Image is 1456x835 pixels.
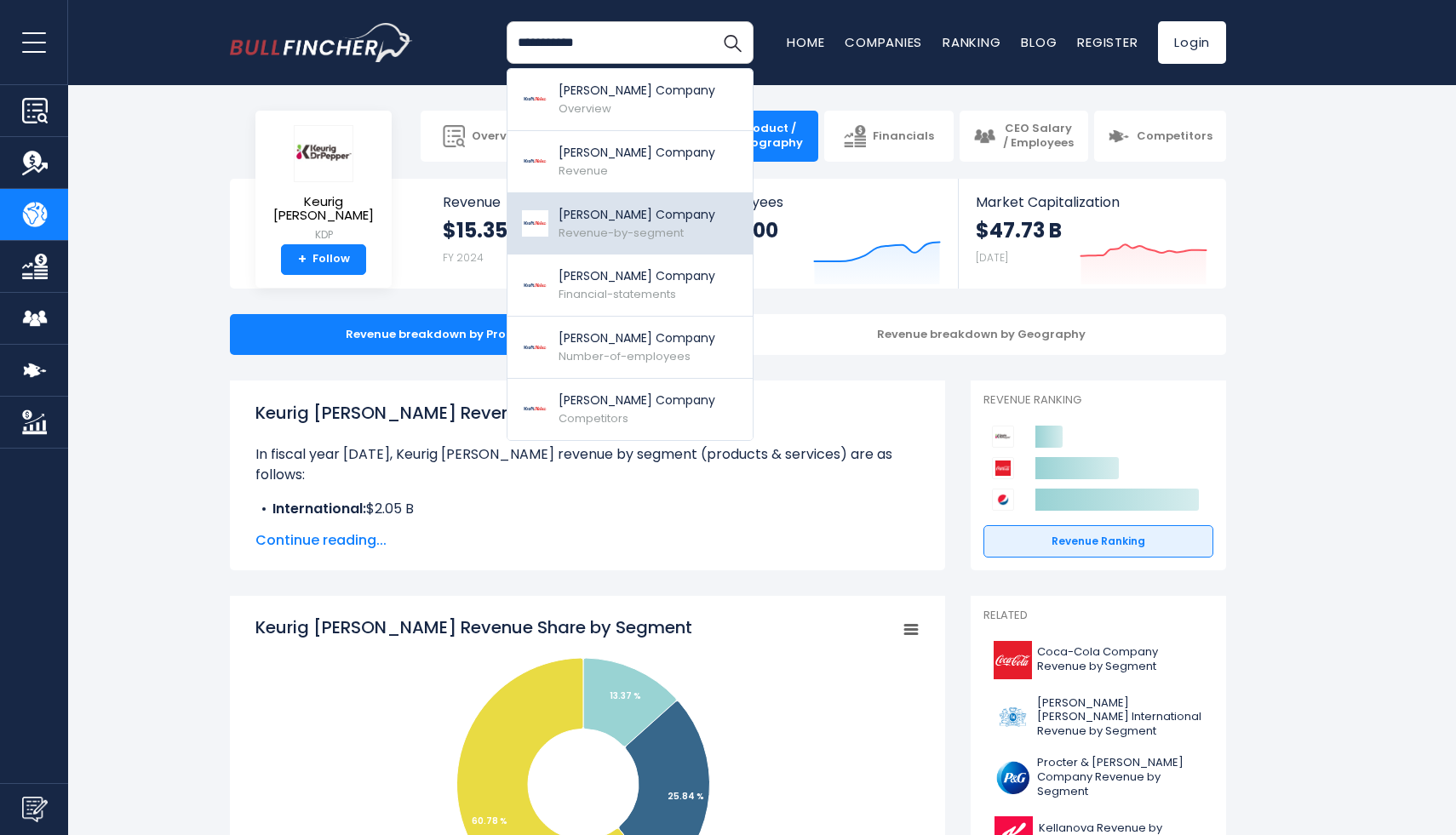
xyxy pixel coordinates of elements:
[255,444,920,485] p: In fiscal year [DATE], Keurig [PERSON_NAME] revenue by segment (products & services) are as follows:
[255,615,692,639] tspan: Keurig [PERSON_NAME] Revenue Share by Segment
[507,255,753,317] a: [PERSON_NAME] Company Financial-statements
[976,250,1008,265] small: [DATE]
[959,179,1224,289] a: Market Capitalization $47.73 B [DATE]
[507,317,753,379] a: [PERSON_NAME] Company Number-of-employees
[983,692,1213,744] a: [PERSON_NAME] [PERSON_NAME] International Revenue by Segment
[737,314,1226,355] div: Revenue breakdown by Geography
[443,194,675,210] span: Revenue
[298,252,307,267] strong: +
[255,499,920,519] li: $2.05 B
[559,100,611,117] span: Overview
[787,33,824,51] a: Home
[472,129,526,144] span: Overview
[709,194,940,210] span: Employees
[230,23,413,62] img: bullfincher logo
[824,111,953,162] a: Financials
[1037,756,1203,799] span: Procter & [PERSON_NAME] Company Revenue by Segment
[559,329,715,347] p: [PERSON_NAME] Company
[230,314,719,355] div: Revenue breakdown by Products & Services
[443,217,525,243] strong: $15.35 B
[960,111,1088,162] a: CEO Salary / Employees
[443,250,484,265] small: FY 2024
[1158,21,1226,64] a: Login
[610,689,641,702] tspan: 13.37 %
[559,410,628,426] span: Competitors
[269,195,378,223] span: Keurig [PERSON_NAME]
[732,122,805,151] span: Product / Geography
[507,69,753,131] a: [PERSON_NAME] Company Overview
[1077,33,1138,51] a: Register
[507,193,753,255] a: [PERSON_NAME] Company Revenue-by-segment
[992,489,1014,511] img: PepsiCo competitors logo
[692,179,957,289] a: Employees 29,400 FY 2024
[559,225,684,241] span: Revenue-by-segment
[255,400,920,426] h1: Keurig [PERSON_NAME] Revenue by Segment
[983,637,1213,683] a: Coca-Cola Company Revenue by Segment
[845,33,922,51] a: Companies
[992,457,1014,479] img: Coca-Cola Company competitors logo
[421,111,549,162] a: Overview
[994,758,1032,797] img: PG logo
[559,267,715,285] p: [PERSON_NAME] Company
[559,206,715,224] p: [PERSON_NAME] Company
[994,698,1032,736] img: PM logo
[268,124,379,244] a: Keurig [PERSON_NAME] KDP
[983,393,1213,408] p: Revenue Ranking
[559,163,608,179] span: Revenue
[711,21,754,64] button: Search
[559,286,676,302] span: Financial-statements
[976,217,1062,243] strong: $47.73 B
[507,379,753,440] a: [PERSON_NAME] Company Competitors
[873,129,934,144] span: Financials
[690,111,818,162] a: Product / Geography
[255,530,920,551] span: Continue reading...
[1094,111,1226,162] a: Competitors
[983,525,1213,558] a: Revenue Ranking
[269,227,378,243] small: KDP
[272,499,366,518] b: International:
[983,609,1213,623] p: Related
[426,179,692,289] a: Revenue $15.35 B FY 2024
[559,392,715,409] p: [PERSON_NAME] Company
[943,33,1000,51] a: Ranking
[1002,122,1075,151] span: CEO Salary / Employees
[1137,129,1212,144] span: Competitors
[992,426,1014,448] img: Keurig Dr Pepper competitors logo
[976,194,1207,210] span: Market Capitalization
[507,131,753,193] a: [PERSON_NAME] Company Revenue
[1021,33,1057,51] a: Blog
[472,815,507,827] tspan: 60.78 %
[559,82,715,100] p: [PERSON_NAME] Company
[559,348,691,364] span: Number-of-employees
[994,641,1032,679] img: KO logo
[1037,645,1203,674] span: Coca-Cola Company Revenue by Segment
[668,790,704,803] tspan: 25.84 %
[281,244,366,275] a: +Follow
[230,23,413,62] a: Go to homepage
[983,752,1213,804] a: Procter & [PERSON_NAME] Company Revenue by Segment
[1037,696,1203,740] span: [PERSON_NAME] [PERSON_NAME] International Revenue by Segment
[559,144,715,162] p: [PERSON_NAME] Company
